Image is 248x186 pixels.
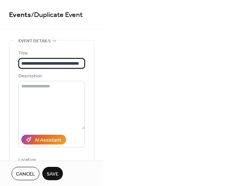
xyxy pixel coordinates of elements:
div: Location [18,156,84,164]
div: Description [18,72,84,80]
button: Save [42,167,63,180]
span: Event details [18,37,51,45]
button: Cancel [12,167,39,180]
span: / Duplicate Event [31,8,83,22]
button: AI Assistant [21,135,66,144]
div: AI Assistant [35,137,61,144]
a: Events [9,8,31,22]
div: Title [18,49,84,57]
span: Save [47,170,59,178]
span: Cancel [16,170,35,178]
